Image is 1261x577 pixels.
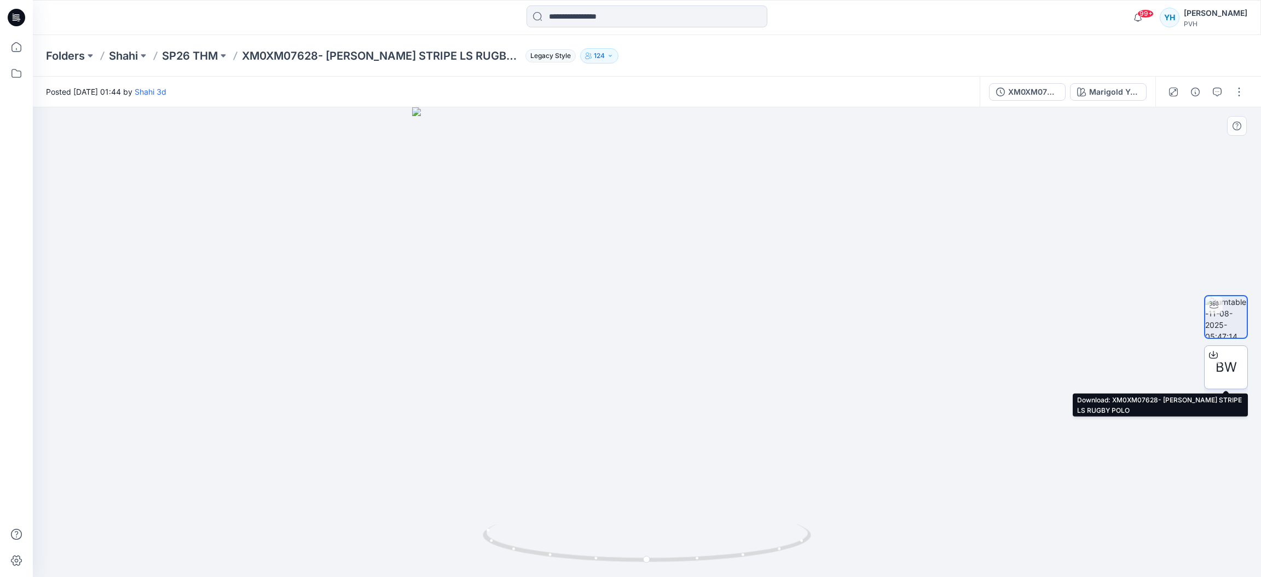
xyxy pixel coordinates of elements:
[989,83,1066,101] button: XM0XM07628- [PERSON_NAME] STRIPE LS RUGBY POLO
[1184,20,1247,28] div: PVH
[46,86,166,97] span: Posted [DATE] 01:44 by
[525,49,576,62] span: Legacy Style
[1205,296,1247,338] img: turntable-11-08-2025-05:47:14
[1187,83,1204,101] button: Details
[46,48,85,64] a: Folders
[242,48,521,64] p: XM0XM07628- [PERSON_NAME] STRIPE LS RUGBY POLO
[1184,7,1247,20] div: [PERSON_NAME]
[1216,357,1237,377] span: BW
[162,48,218,64] a: SP26 THM
[1089,86,1139,98] div: Marigold Yellow - ZGY
[580,48,618,64] button: 124
[521,48,576,64] button: Legacy Style
[594,50,605,62] p: 124
[1160,8,1179,27] div: YH
[135,87,166,96] a: Shahi 3d
[1070,83,1147,101] button: Marigold Yellow - ZGY
[1008,86,1058,98] div: XM0XM07628- [PERSON_NAME] STRIPE LS RUGBY POLO
[1137,9,1154,18] span: 99+
[109,48,138,64] a: Shahi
